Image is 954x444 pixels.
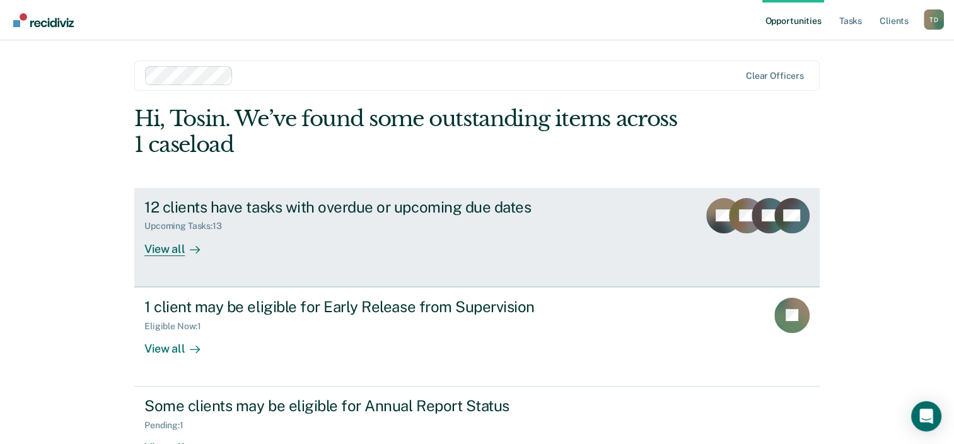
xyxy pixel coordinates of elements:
[911,401,941,431] div: Open Intercom Messenger
[134,106,682,158] div: Hi, Tosin. We’ve found some outstanding items across 1 caseload
[144,298,587,316] div: 1 client may be eligible for Early Release from Supervision
[144,321,211,332] div: Eligible Now : 1
[134,287,820,387] a: 1 client may be eligible for Early Release from SupervisionEligible Now:1View all
[144,420,194,431] div: Pending : 1
[134,188,820,287] a: 12 clients have tasks with overdue or upcoming due datesUpcoming Tasks:13View all
[144,397,587,415] div: Some clients may be eligible for Annual Report Status
[144,331,215,356] div: View all
[924,9,944,30] button: Profile dropdown button
[144,221,232,231] div: Upcoming Tasks : 13
[924,9,944,30] div: T D
[144,231,215,256] div: View all
[144,198,587,216] div: 12 clients have tasks with overdue or upcoming due dates
[746,71,804,81] div: Clear officers
[13,13,74,27] img: Recidiviz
